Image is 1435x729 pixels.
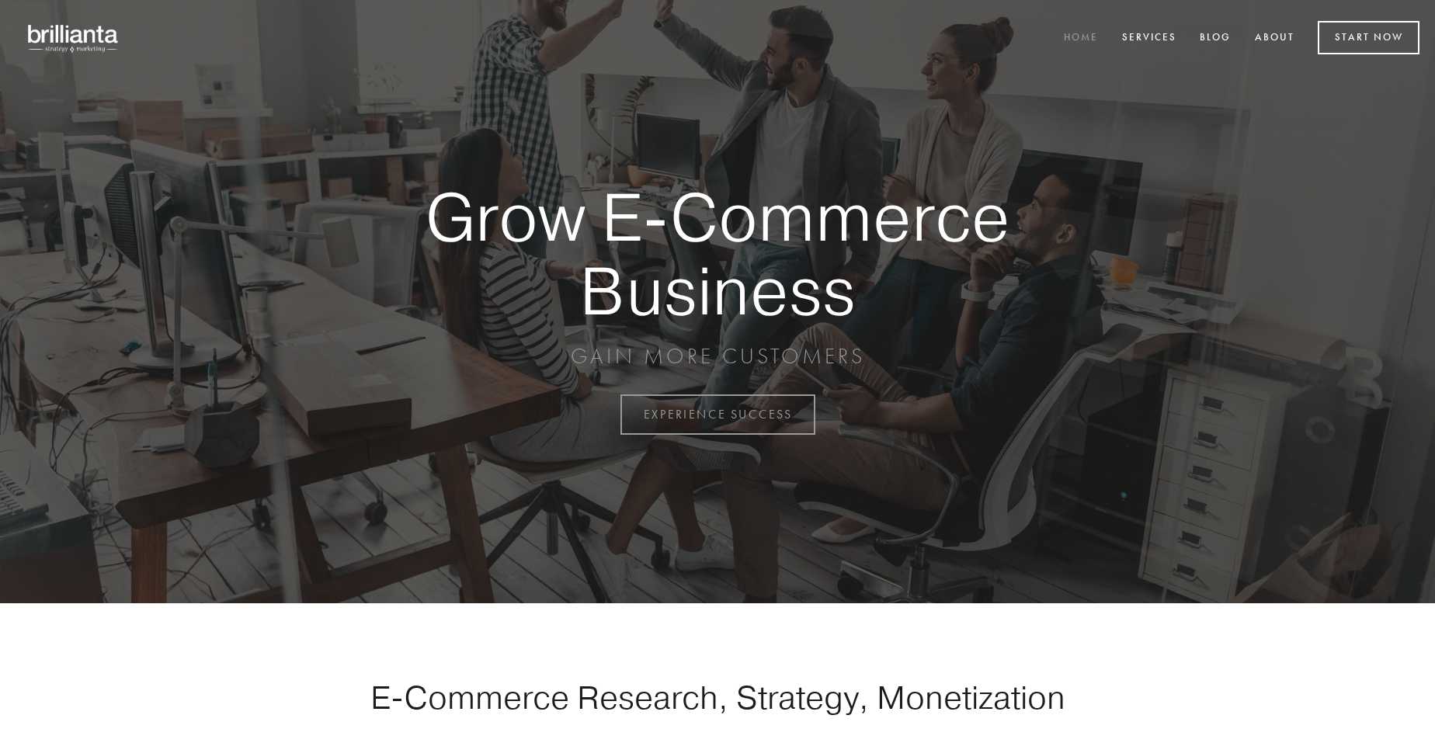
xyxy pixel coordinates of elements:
img: brillianta - research, strategy, marketing [16,16,132,61]
strong: Grow E-Commerce Business [371,180,1064,327]
p: GAIN MORE CUSTOMERS [371,342,1064,370]
a: Services [1112,26,1187,51]
a: Home [1054,26,1108,51]
a: Start Now [1318,21,1419,54]
a: About [1245,26,1305,51]
a: Blog [1190,26,1241,51]
h1: E-Commerce Research, Strategy, Monetization [321,678,1114,717]
a: EXPERIENCE SUCCESS [620,394,815,435]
